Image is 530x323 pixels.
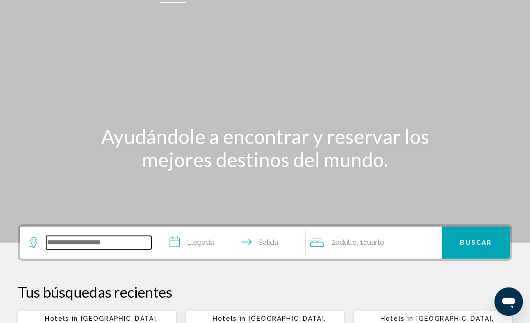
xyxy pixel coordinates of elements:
span: Hotels in [213,315,246,322]
span: Buscar [460,239,492,247]
button: Buscar [442,227,510,259]
button: Travelers: 2 adults, 0 children [306,227,442,259]
span: Adulto [336,238,357,247]
iframe: Button to launch messaging window [494,287,523,316]
span: Hotels in [45,315,78,322]
div: Search widget [20,227,510,259]
h1: Ayudándole a encontrar y reservar los mejores destinos del mundo. [99,125,431,171]
p: Tus búsquedas recientes [18,283,512,301]
span: Hotels in [380,315,414,322]
span: , 1 [357,236,384,249]
span: 2 [332,236,357,249]
button: Check in and out dates [165,227,306,259]
span: Cuarto [363,238,384,247]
